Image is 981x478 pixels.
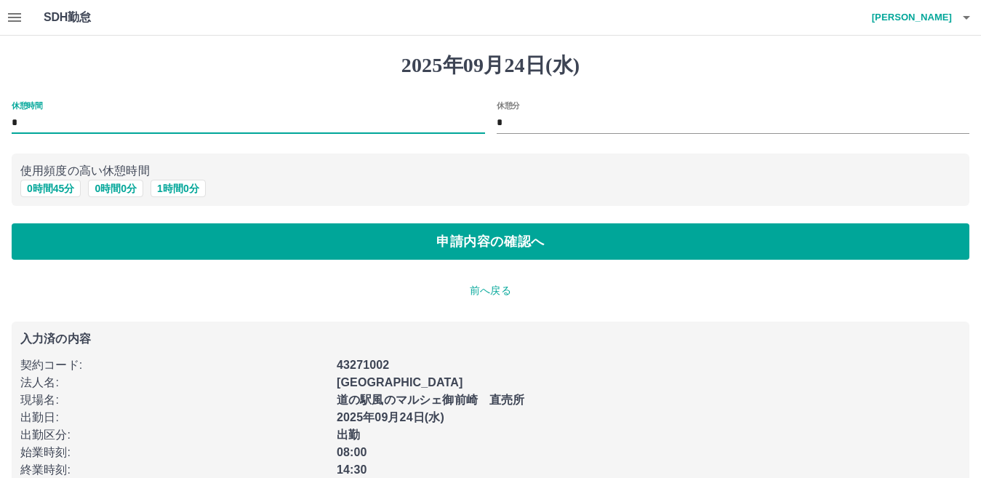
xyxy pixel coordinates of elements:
[12,223,969,260] button: 申請内容の確認へ
[151,180,206,197] button: 1時間0分
[20,356,328,374] p: 契約コード :
[20,391,328,409] p: 現場名 :
[337,429,360,441] b: 出勤
[337,394,524,406] b: 道の駅風のマルシェ御前崎 直売所
[337,376,463,389] b: [GEOGRAPHIC_DATA]
[88,180,143,197] button: 0時間0分
[337,359,389,371] b: 43271002
[337,463,367,476] b: 14:30
[337,446,367,458] b: 08:00
[12,53,969,78] h1: 2025年09月24日(水)
[20,180,81,197] button: 0時間45分
[337,411,444,423] b: 2025年09月24日(水)
[20,426,328,444] p: 出勤区分 :
[20,374,328,391] p: 法人名 :
[12,100,42,111] label: 休憩時間
[20,444,328,461] p: 始業時刻 :
[20,162,961,180] p: 使用頻度の高い休憩時間
[20,333,961,345] p: 入力済の内容
[497,100,520,111] label: 休憩分
[12,283,969,298] p: 前へ戻る
[20,409,328,426] p: 出勤日 :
